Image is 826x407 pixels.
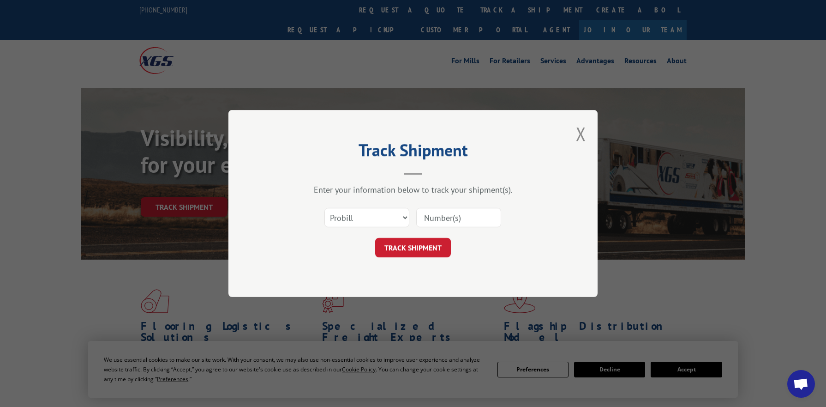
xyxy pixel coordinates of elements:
button: TRACK SHIPMENT [375,238,451,257]
div: Enter your information below to track your shipment(s). [275,184,551,195]
div: Open chat [787,370,815,398]
h2: Track Shipment [275,144,551,161]
button: Close modal [576,121,586,146]
input: Number(s) [416,208,501,227]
